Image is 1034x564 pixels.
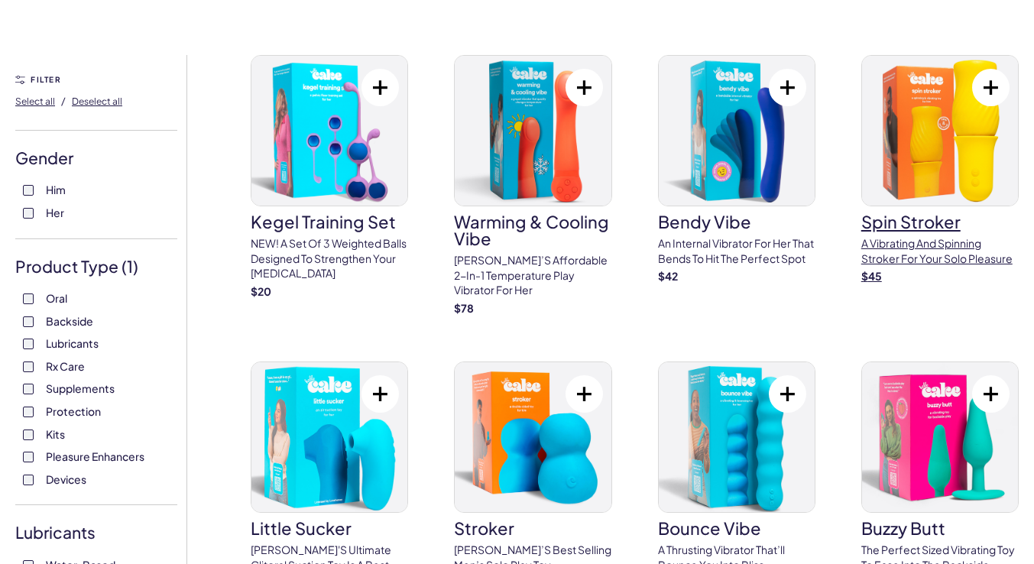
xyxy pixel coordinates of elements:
[659,56,815,206] img: Bendy Vibe
[46,333,99,353] span: Lubricants
[454,55,611,316] a: Warming & Cooling VibeWarming & Cooling Vibe[PERSON_NAME]’s affordable 2-in-1 temperature play vi...
[251,56,407,206] img: Kegel Training Set
[61,94,66,108] span: /
[251,284,271,298] strong: $ 20
[72,89,122,113] button: Deselect all
[454,213,611,247] h3: Warming & Cooling Vibe
[658,55,815,284] a: Bendy VibeBendy VibeAn internal vibrator for her that bends to hit the perfect spot$42
[861,55,1019,284] a: spin strokerspin strokerA vibrating and spinning stroker for your solo pleasure$45
[861,269,882,283] strong: $ 45
[15,89,55,113] button: Select all
[46,288,67,308] span: Oral
[455,362,611,512] img: stroker
[23,293,34,304] input: Oral
[658,269,678,283] strong: $ 42
[46,180,66,199] span: Him
[862,362,1018,512] img: buzzy butt
[46,469,86,489] span: Devices
[23,384,34,394] input: Supplements
[454,520,611,536] h3: stroker
[46,401,101,421] span: Protection
[251,520,408,536] h3: little sucker
[23,452,34,462] input: Pleasure Enhancers
[862,56,1018,206] img: spin stroker
[23,316,34,327] input: Backside
[46,311,93,331] span: Backside
[454,301,474,315] strong: $ 78
[659,362,815,512] img: bounce vibe
[46,378,115,398] span: Supplements
[46,424,65,444] span: Kits
[23,429,34,440] input: Kits
[23,361,34,372] input: Rx Care
[861,520,1019,536] h3: buzzy butt
[72,96,122,107] span: Deselect all
[861,213,1019,230] h3: spin stroker
[23,475,34,485] input: Devices
[251,213,408,230] h3: Kegel Training Set
[658,236,815,266] p: An internal vibrator for her that bends to hit the perfect spot
[46,203,64,222] span: Her
[251,55,408,299] a: Kegel Training SetKegel Training SetNEW! A set of 3 weighted balls designed to strengthen your [M...
[454,253,611,298] p: [PERSON_NAME]’s affordable 2-in-1 temperature play vibrator for her
[251,362,407,512] img: little sucker
[455,56,611,206] img: Warming & Cooling Vibe
[23,339,34,349] input: Lubricants
[23,185,34,196] input: Him
[46,356,85,376] span: Rx Care
[861,236,1019,266] p: A vibrating and spinning stroker for your solo pleasure
[658,213,815,230] h3: Bendy Vibe
[23,407,34,417] input: Protection
[15,96,55,107] span: Select all
[658,520,815,536] h3: bounce vibe
[23,208,34,219] input: Her
[46,446,144,466] span: Pleasure Enhancers
[251,236,408,281] p: NEW! A set of 3 weighted balls designed to strengthen your [MEDICAL_DATA]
